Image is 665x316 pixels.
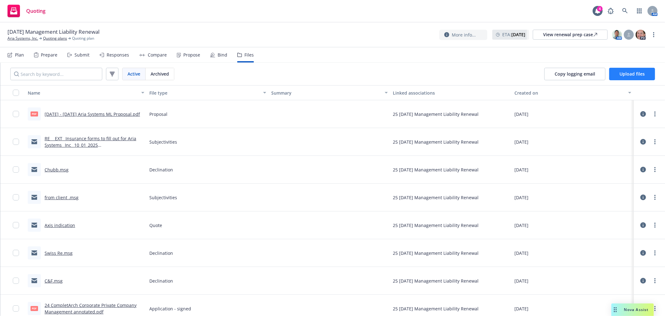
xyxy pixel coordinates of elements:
a: Search [619,5,631,17]
div: 25 [DATE] Management Liability Renewal [393,250,479,256]
span: Upload files [619,71,645,77]
button: Summary [269,85,390,100]
div: 4 [597,6,603,12]
a: more [651,194,659,201]
a: RE_ _EXT_ Insurance forms to fill out for Aria Systems_ Inc_ 10_01_2025 D&O_EPL_Fiduciary_Crime I... [45,136,136,161]
button: More info... [439,30,487,40]
button: File type [147,85,268,100]
a: Quoting plans [43,36,67,41]
div: Plan [15,52,24,57]
div: 25 [DATE] Management Liability Renewal [393,166,479,173]
input: Toggle Row Selected [13,111,19,117]
a: Report a Bug [605,5,617,17]
span: Quoting [26,8,46,13]
span: Quoting plan [72,36,94,41]
span: Declination [149,250,173,256]
span: Copy logging email [555,71,595,77]
div: Linked associations [393,90,509,96]
span: Proposal [149,111,167,117]
a: more [651,166,659,173]
a: Swiss Re.msg [45,250,73,256]
a: from client .msg [45,195,79,200]
img: photo [612,30,622,40]
span: Archived [151,71,169,77]
button: Created on [512,85,634,100]
input: Toggle Row Selected [13,305,19,312]
span: pdf [31,111,38,116]
span: Quote [149,222,162,229]
div: 25 [DATE] Management Liability Renewal [393,278,479,284]
div: 25 [DATE] Management Liability Renewal [393,139,479,145]
button: Copy logging email [544,68,605,80]
span: [DATE] [515,305,529,312]
div: File type [149,90,259,96]
img: photo [636,30,646,40]
span: ETA : [502,31,525,38]
span: Declination [149,166,173,173]
div: 25 [DATE] Management Liability Renewal [393,111,479,117]
a: more [651,221,659,229]
a: 24 CompletArch Corporate Private Company Management annotated.pdf [45,302,137,315]
a: more [651,110,659,118]
a: View renewal prep case [533,30,608,40]
span: More info... [452,32,476,38]
div: Bind [218,52,227,57]
button: Nova Assist [611,304,654,316]
a: Axis indication [45,222,75,228]
span: [DATE] [515,222,529,229]
a: Switch app [633,5,646,17]
span: [DATE] [515,278,529,284]
button: Upload files [609,68,655,80]
div: Compare [148,52,167,57]
input: Search by keyword... [10,68,102,80]
div: 25 [DATE] Management Liability Renewal [393,194,479,201]
div: Responses [107,52,129,57]
a: more [651,249,659,257]
span: [DATE] [515,139,529,145]
a: Quoting [5,2,48,20]
div: Propose [183,52,200,57]
strong: [DATE] [511,32,525,37]
input: Toggle Row Selected [13,194,19,200]
a: more [650,31,658,38]
span: [DATE] Management Liability Renewal [7,28,99,36]
a: [DATE] - [DATE] Aria Systems ML Proposal.pdf [45,111,140,117]
a: more [651,305,659,312]
span: Declination [149,278,173,284]
input: Toggle Row Selected [13,139,19,145]
span: [DATE] [515,111,529,117]
div: Name [28,90,137,96]
button: Name [25,85,147,100]
span: pdf [31,306,38,311]
input: Toggle Row Selected [13,222,19,228]
span: [DATE] [515,194,529,201]
div: Summary [271,90,381,96]
div: Prepare [41,52,57,57]
div: Submit [75,52,89,57]
div: 25 [DATE] Management Liability Renewal [393,222,479,229]
input: Select all [13,90,19,96]
a: C&F.msg [45,278,63,284]
a: Aria Systems, Inc. [7,36,38,41]
a: more [651,277,659,284]
div: Created on [515,90,624,96]
input: Toggle Row Selected [13,250,19,256]
span: [DATE] [515,166,529,173]
span: Subjectivities [149,139,177,145]
a: more [651,138,659,146]
a: Chubb.msg [45,167,69,173]
span: Active [128,71,140,77]
span: Subjectivities [149,194,177,201]
div: Files [244,52,254,57]
div: 25 [DATE] Management Liability Renewal [393,305,479,312]
span: [DATE] [515,250,529,256]
button: Linked associations [390,85,512,100]
div: Drag to move [611,304,619,316]
div: View renewal prep case [543,30,597,39]
span: Application - signed [149,305,191,312]
input: Toggle Row Selected [13,166,19,173]
input: Toggle Row Selected [13,278,19,284]
span: Nova Assist [624,307,649,312]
